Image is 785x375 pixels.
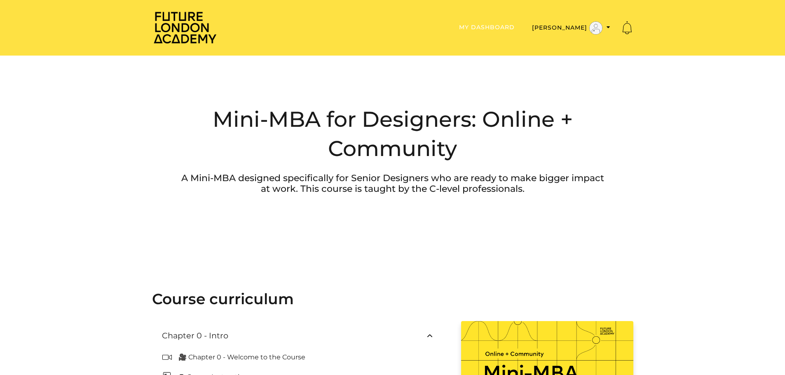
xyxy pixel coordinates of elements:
[152,290,633,308] h2: Course curriculum
[530,21,613,35] button: Toggle menu
[152,321,445,351] button: Chapter 0 - Intro
[176,173,609,195] p: A Mini-MBA designed specifically for Senior Designers who are ready to make bigger impact at work...
[152,11,218,44] img: Home Page
[176,105,609,163] h2: Mini-MBA for Designers: Online + Community
[178,352,312,362] p: 🎥 Chapter 0 - Welcome to the Course
[162,331,241,340] h3: Chapter 0 - Intro
[459,23,515,31] a: My Dashboard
